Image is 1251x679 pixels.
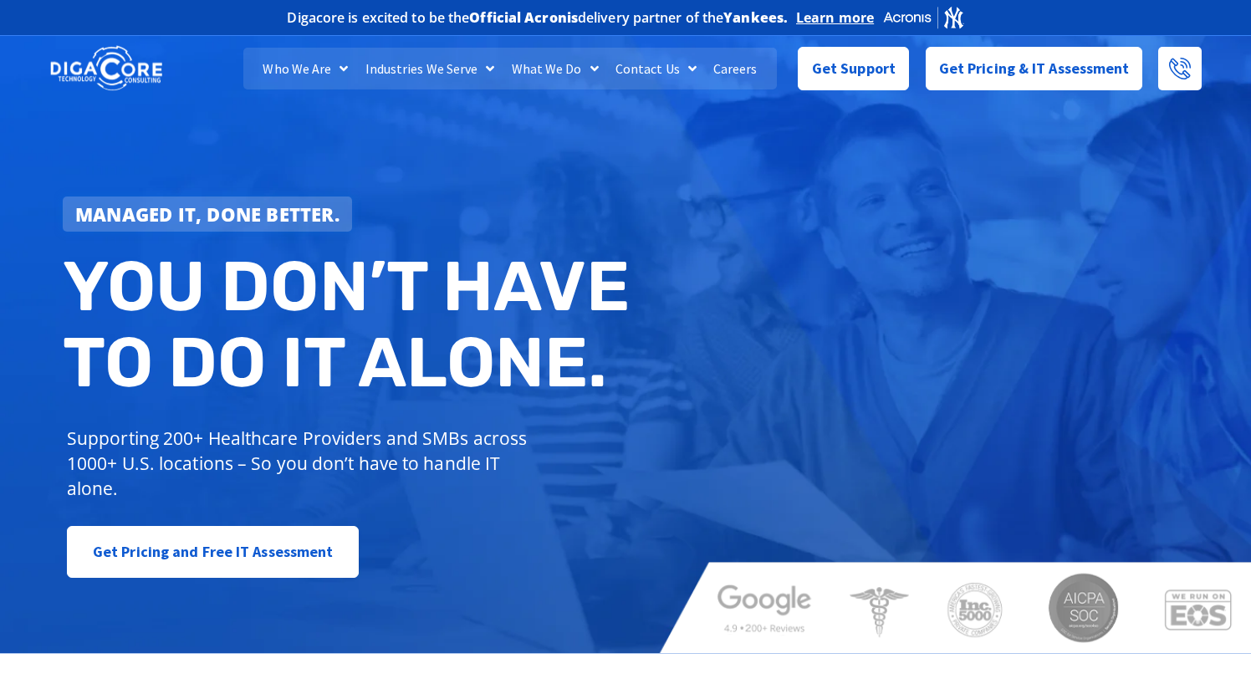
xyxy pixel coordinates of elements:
[50,44,162,93] img: DigaCore Technology Consulting
[798,47,909,90] a: Get Support
[469,8,578,27] b: Official Acronis
[926,47,1143,90] a: Get Pricing & IT Assessment
[939,52,1130,85] span: Get Pricing & IT Assessment
[243,48,778,89] nav: Menu
[254,48,356,89] a: Who We Are
[67,426,534,501] p: Supporting 200+ Healthcare Providers and SMBs across 1000+ U.S. locations – So you don’t have to ...
[796,9,874,26] a: Learn more
[67,526,359,578] a: Get Pricing and Free IT Assessment
[357,48,503,89] a: Industries We Serve
[63,248,638,401] h2: You don’t have to do IT alone.
[723,8,788,27] b: Yankees.
[607,48,705,89] a: Contact Us
[882,5,964,29] img: Acronis
[63,197,352,232] a: Managed IT, done better.
[75,202,340,227] strong: Managed IT, done better.
[705,48,766,89] a: Careers
[812,52,896,85] span: Get Support
[287,11,788,24] h2: Digacore is excited to be the delivery partner of the
[93,535,333,569] span: Get Pricing and Free IT Assessment
[503,48,607,89] a: What We Do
